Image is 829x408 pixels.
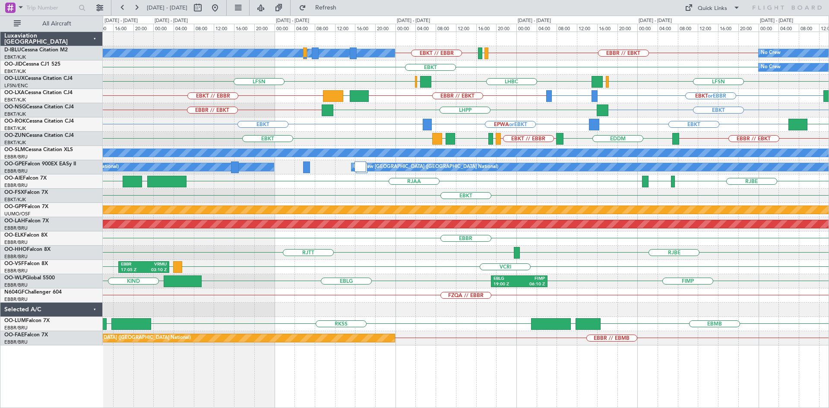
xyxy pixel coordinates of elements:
span: OO-NSG [4,104,26,110]
div: [DATE] - [DATE] [276,17,309,25]
a: EBKT/KJK [4,125,26,132]
div: 12:00 [456,24,476,32]
span: OO-JID [4,62,22,67]
a: OO-ELKFalcon 8X [4,233,47,238]
a: OO-FAEFalcon 7X [4,332,48,338]
div: 04:00 [537,24,557,32]
span: OO-GPE [4,161,25,167]
a: N604GFChallenger 604 [4,290,62,295]
a: OO-ROKCessna Citation CJ4 [4,119,74,124]
div: 04:00 [174,24,194,32]
a: EBKT/KJK [4,111,26,117]
div: 12:00 [577,24,597,32]
div: 00:00 [396,24,416,32]
span: OO-AIE [4,176,23,181]
a: EBKT/KJK [4,97,26,103]
span: OO-ELK [4,233,24,238]
span: OO-FAE [4,332,24,338]
div: 12:00 [698,24,718,32]
div: 00:00 [516,24,537,32]
span: N604GF [4,290,25,295]
a: OO-AIEFalcon 7X [4,176,47,181]
span: OO-SLM [4,147,25,152]
div: 20:00 [375,24,396,32]
div: EBBR [121,262,144,268]
div: EBLG [494,276,519,282]
a: EBBR/BRU [4,154,28,160]
div: No Crew [761,47,781,60]
span: OO-VSF [4,261,24,266]
div: 08:00 [557,24,577,32]
a: EBKT/KJK [4,68,26,75]
a: OO-VSFFalcon 8X [4,261,48,266]
div: 16:00 [234,24,254,32]
a: EBBR/BRU [4,268,28,274]
div: [DATE] - [DATE] [104,17,138,25]
div: 08:00 [678,24,698,32]
span: OO-HHO [4,247,27,252]
div: [DATE] - [DATE] [639,17,672,25]
div: 06:10 Z [519,281,544,288]
div: [DATE] - [DATE] [397,17,430,25]
a: OO-GPEFalcon 900EX EASy II [4,161,76,167]
span: OO-ROK [4,119,26,124]
div: 20:00 [617,24,638,32]
div: 20:00 [254,24,275,32]
div: Quick Links [698,4,727,13]
div: 16:00 [597,24,617,32]
span: [DATE] - [DATE] [147,4,187,12]
a: D-IBLUCessna Citation M2 [4,47,68,53]
div: 04:00 [658,24,678,32]
input: Trip Number [26,1,76,14]
a: LFSN/ENC [4,82,28,89]
a: UUMO/OSF [4,211,30,217]
div: [DATE] - [DATE] [518,17,551,25]
div: 16:00 [355,24,375,32]
div: 00:00 [275,24,295,32]
a: OO-JIDCessna CJ1 525 [4,62,60,67]
div: 03:10 Z [144,267,167,273]
div: 16:00 [718,24,738,32]
button: Quick Links [680,1,744,15]
a: EBBR/BRU [4,296,28,303]
span: D-IBLU [4,47,21,53]
div: 17:05 Z [121,267,144,273]
a: EBBR/BRU [4,339,28,345]
a: OO-LUMFalcon 7X [4,318,50,323]
span: OO-LXA [4,90,25,95]
button: All Aircraft [9,17,94,31]
a: OO-LUXCessna Citation CJ4 [4,76,73,81]
div: 16:00 [113,24,133,32]
a: EBKT/KJK [4,54,26,60]
span: OO-FSX [4,190,24,195]
span: OO-WLP [4,275,25,281]
div: 08:00 [315,24,335,32]
a: OO-LAHFalcon 7X [4,218,49,224]
div: 08:00 [799,24,819,32]
a: EBKT/KJK [4,139,26,146]
div: 20:00 [738,24,759,32]
div: Planned Maint [GEOGRAPHIC_DATA] ([GEOGRAPHIC_DATA] National) [35,332,191,345]
div: 20:00 [496,24,516,32]
div: 08:00 [194,24,214,32]
div: 00:00 [759,24,779,32]
a: OO-GPPFalcon 7X [4,204,48,209]
a: EBBR/BRU [4,182,28,189]
span: OO-LAH [4,218,25,224]
a: OO-HHOFalcon 8X [4,247,51,252]
a: OO-LXACessna Citation CJ4 [4,90,73,95]
div: [DATE] - [DATE] [155,17,188,25]
div: No Crew [GEOGRAPHIC_DATA] ([GEOGRAPHIC_DATA] National) [354,161,498,174]
button: Refresh [295,1,347,15]
a: OO-NSGCessna Citation CJ4 [4,104,74,110]
a: EBBR/BRU [4,225,28,231]
div: 12:00 [214,24,234,32]
a: EBBR/BRU [4,325,28,331]
a: EBBR/BRU [4,239,28,246]
div: [DATE] - [DATE] [760,17,793,25]
a: OO-FSXFalcon 7X [4,190,48,195]
div: 12:00 [335,24,355,32]
div: 19:00 Z [494,281,519,288]
div: 00:00 [637,24,658,32]
div: 08:00 [436,24,456,32]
